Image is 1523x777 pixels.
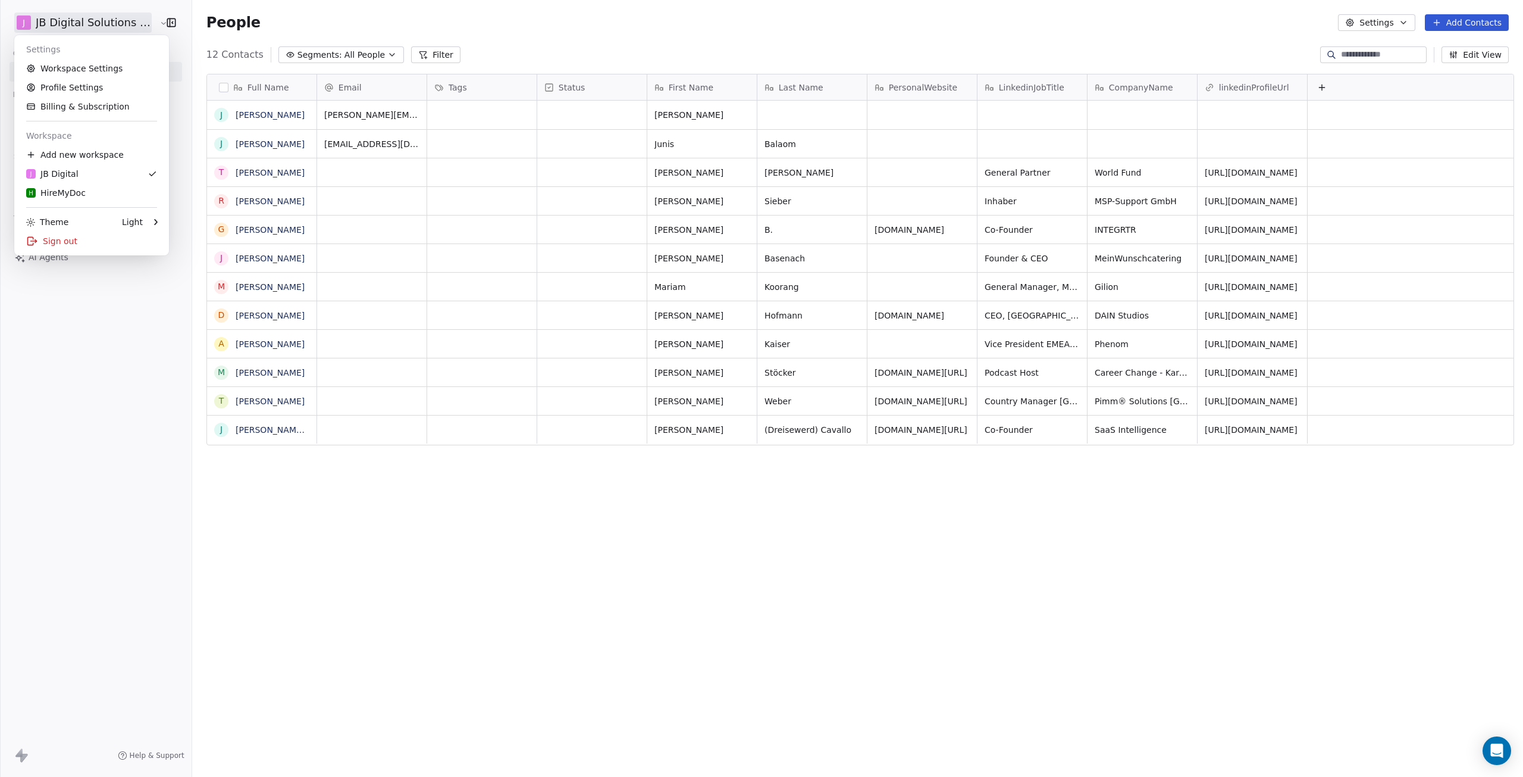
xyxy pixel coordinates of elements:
div: Theme [26,216,68,228]
span: H [29,189,33,198]
a: Workspace Settings [19,59,164,78]
a: Billing & Subscription [19,97,164,116]
div: Settings [19,40,164,59]
div: Sign out [19,232,164,251]
span: J [30,170,32,179]
div: Light [122,216,143,228]
a: Profile Settings [19,78,164,97]
div: Add new workspace [19,145,164,164]
div: HireMyDoc [26,187,86,199]
div: JB Digital [26,168,79,180]
div: Workspace [19,126,164,145]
